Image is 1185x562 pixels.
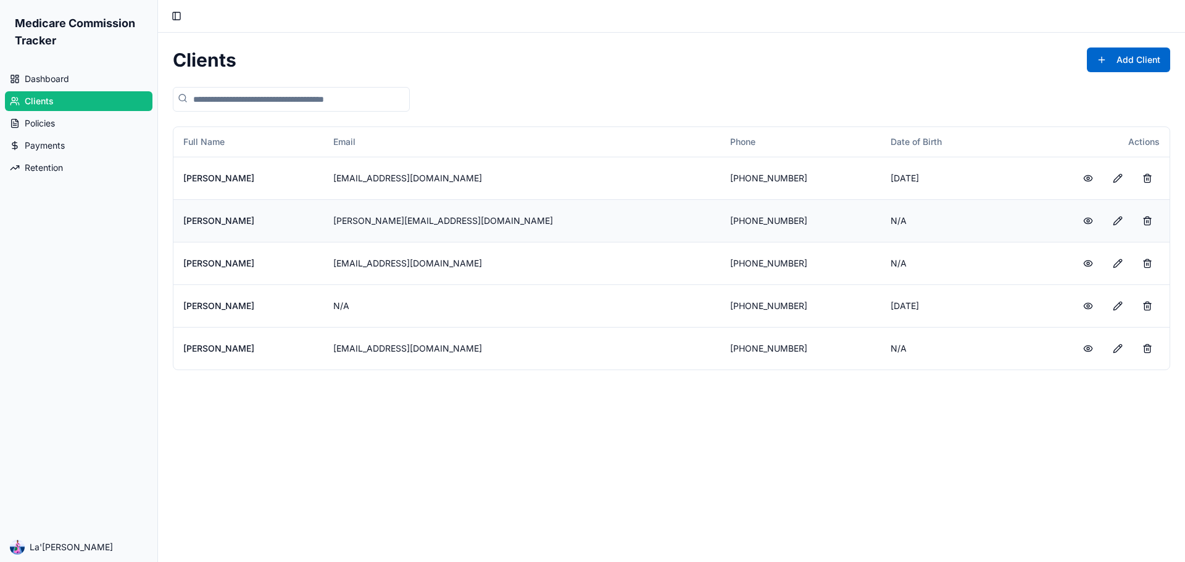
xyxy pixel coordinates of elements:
[25,73,69,85] span: Dashboard
[173,49,236,71] h1: Clients
[323,157,720,199] td: [EMAIL_ADDRESS][DOMAIN_NAME]
[323,327,720,370] td: [EMAIL_ADDRESS][DOMAIN_NAME]
[173,242,323,284] td: [PERSON_NAME]
[998,127,1170,157] th: Actions
[720,199,881,242] td: [PHONE_NUMBER]
[25,162,63,174] span: Retention
[25,139,65,152] span: Payments
[173,199,323,242] td: [PERSON_NAME]
[720,157,881,199] td: [PHONE_NUMBER]
[30,541,113,553] span: La'[PERSON_NAME]
[720,327,881,370] td: [PHONE_NUMBER]
[881,199,998,242] td: N/A
[881,284,998,327] td: [DATE]
[5,136,152,155] a: Payments
[881,242,998,284] td: N/A
[10,540,25,555] img: ACg8ocKbHvfVxoZqxb2pmqqw4LC32hWVMeAPLbKYkWcR34k75YusL7nH=s96-c
[15,15,143,49] h1: Medicare Commission Tracker
[720,284,881,327] td: [PHONE_NUMBER]
[173,157,323,199] td: [PERSON_NAME]
[1087,48,1170,72] button: Add Client
[881,157,998,199] td: [DATE]
[323,199,720,242] td: [PERSON_NAME][EMAIL_ADDRESS][DOMAIN_NAME]
[5,91,152,111] a: Clients
[173,327,323,370] td: [PERSON_NAME]
[881,327,998,370] td: N/A
[25,95,54,107] span: Clients
[5,69,152,89] a: Dashboard
[323,127,720,157] th: Email
[323,284,720,327] td: N/A
[720,242,881,284] td: [PHONE_NUMBER]
[323,242,720,284] td: [EMAIL_ADDRESS][DOMAIN_NAME]
[173,127,323,157] th: Full Name
[5,158,152,178] a: Retention
[173,284,323,327] td: [PERSON_NAME]
[5,114,152,133] a: Policies
[881,127,998,157] th: Date of Birth
[5,537,152,557] button: La'[PERSON_NAME]
[25,117,55,130] span: Policies
[720,127,881,157] th: Phone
